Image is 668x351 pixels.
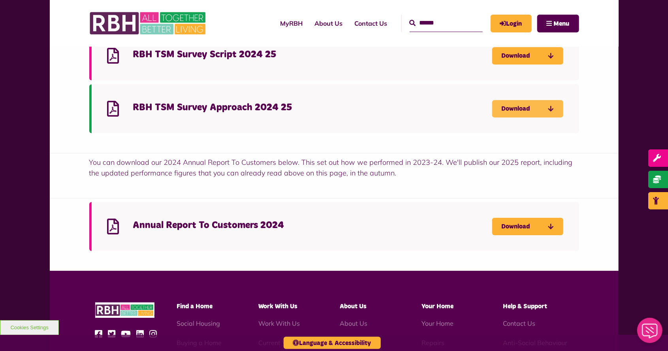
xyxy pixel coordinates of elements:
img: RBH [89,8,208,39]
a: MyRBH [491,15,532,32]
a: Your Home [421,319,453,327]
a: Download RBH TSM Survey Approach 2024 25 - open in a new tab [492,100,563,117]
a: Download Annual Report To Customers 2024 - open in a new tab [492,218,563,235]
h4: Annual Report To Customers 2024 [133,219,492,232]
a: About Us [309,13,349,34]
p: You can download our 2024 Annual Report To Customers below. This set out how we performed in 2023... [89,157,579,178]
span: About Us [340,303,367,309]
span: Help & Support [503,303,548,309]
span: Your Home [421,303,453,309]
h4: RBH TSM Survey Approach 2024 25 [133,102,492,114]
a: Contact Us [349,13,393,34]
a: Contact Us [503,319,536,327]
span: Work With Us [258,303,297,309]
a: Work With Us [258,319,300,327]
button: Language & Accessibility [284,337,381,349]
a: About Us [340,319,367,327]
iframe: Netcall Web Assistant for live chat [632,315,668,351]
a: MyRBH [275,13,309,34]
span: Find a Home [177,303,213,309]
input: Search [410,15,483,32]
img: RBH [95,302,154,318]
span: Menu [554,21,570,27]
a: Social Housing - open in a new tab [177,319,220,327]
h4: RBH TSM Survey Script 2024 25 [133,49,492,61]
a: Download RBH TSM Survey Script 2024 25 - open in a new tab [492,47,563,64]
button: Navigation [537,15,579,32]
